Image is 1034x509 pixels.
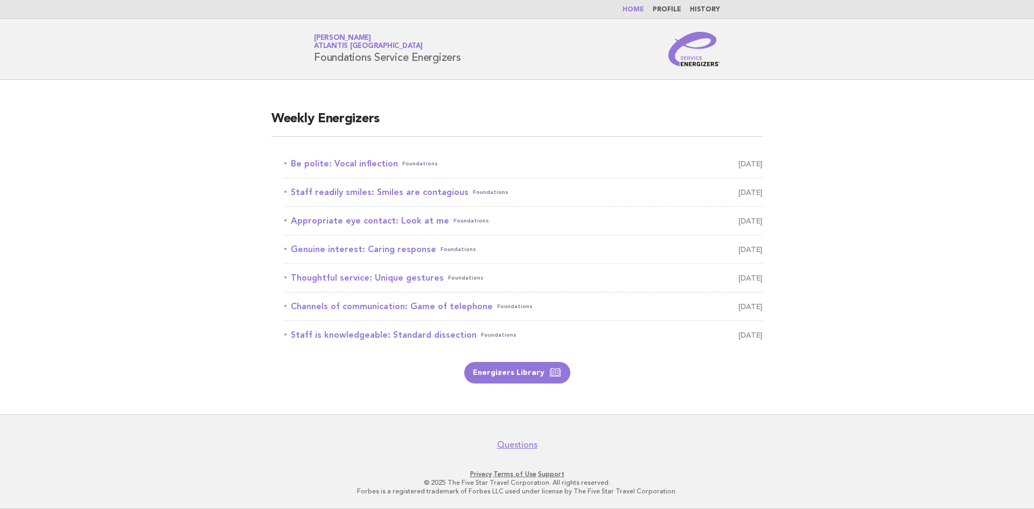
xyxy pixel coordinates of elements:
p: Forbes is a registered trademark of Forbes LLC used under license by The Five Star Travel Corpora... [187,487,847,496]
a: [PERSON_NAME]Atlantis [GEOGRAPHIC_DATA] [314,34,423,50]
span: [DATE] [738,270,763,285]
span: Foundations [453,213,489,228]
span: Foundations [481,327,516,343]
a: History [690,6,720,13]
span: Foundations [441,242,476,257]
p: · · [187,470,847,478]
h1: Foundations Service Energizers [314,35,461,63]
p: © 2025 The Five Star Travel Corporation. All rights reserved. [187,478,847,487]
h2: Weekly Energizers [271,110,763,137]
img: Service Energizers [668,32,720,66]
span: [DATE] [738,185,763,200]
a: Privacy [470,470,492,478]
a: Be polite: Vocal inflectionFoundations [DATE] [284,156,763,171]
a: Thoughtful service: Unique gesturesFoundations [DATE] [284,270,763,285]
a: Genuine interest: Caring responseFoundations [DATE] [284,242,763,257]
span: Foundations [473,185,508,200]
span: [DATE] [738,242,763,257]
a: Terms of Use [493,470,536,478]
span: Atlantis [GEOGRAPHIC_DATA] [314,43,423,50]
span: Foundations [497,299,533,314]
span: Foundations [402,156,438,171]
span: Foundations [448,270,484,285]
span: [DATE] [738,299,763,314]
span: [DATE] [738,156,763,171]
a: Channels of communication: Game of telephoneFoundations [DATE] [284,299,763,314]
a: Staff readily smiles: Smiles are contagiousFoundations [DATE] [284,185,763,200]
a: Questions [497,440,537,450]
a: Energizers Library [464,362,570,384]
span: [DATE] [738,327,763,343]
a: Profile [653,6,681,13]
a: Home [623,6,644,13]
a: Appropriate eye contact: Look at meFoundations [DATE] [284,213,763,228]
a: Staff is knowledgeable: Standard dissectionFoundations [DATE] [284,327,763,343]
a: Support [538,470,564,478]
span: [DATE] [738,213,763,228]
